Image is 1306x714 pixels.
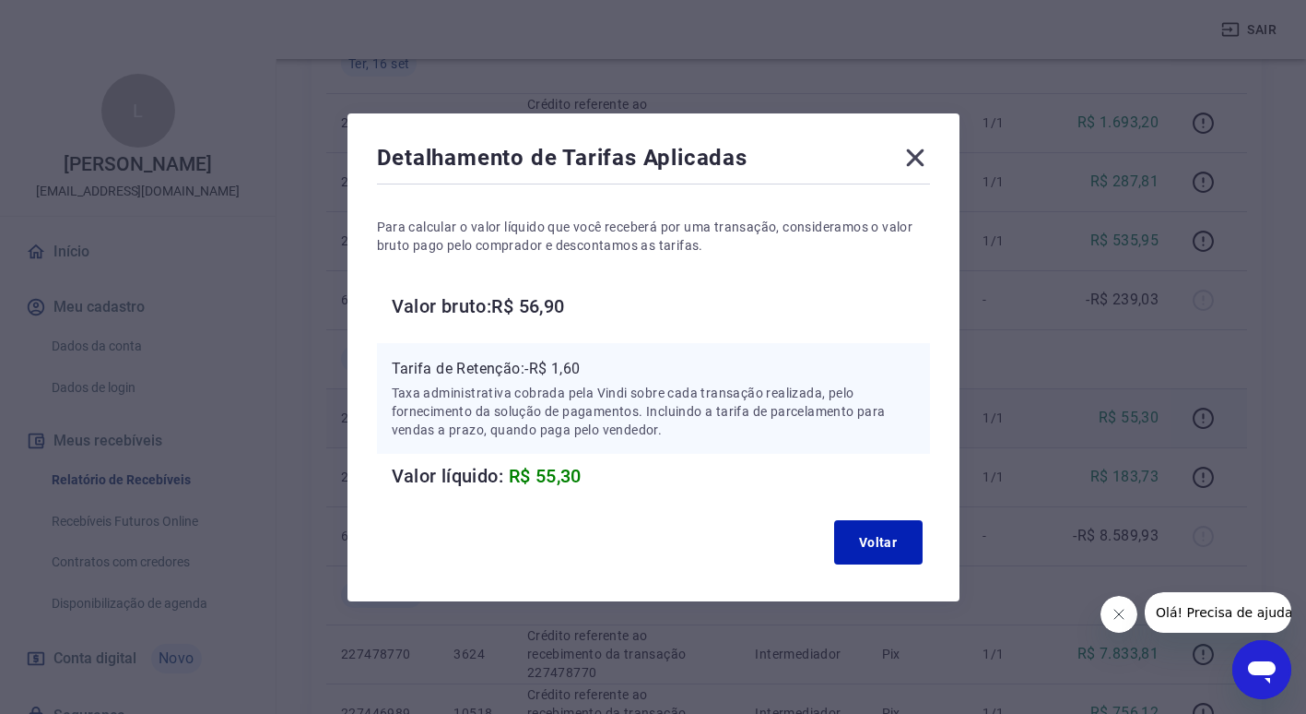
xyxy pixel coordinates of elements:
button: Voltar [834,520,923,565]
h6: Valor bruto: R$ 56,90 [392,292,930,321]
span: Olá! Precisa de ajuda? [11,13,155,28]
span: R$ 55,30 [509,465,582,487]
p: Para calcular o valor líquido que você receberá por uma transação, consideramos o valor bruto pag... [377,218,930,255]
iframe: Fechar mensagem [1100,596,1137,633]
p: Tarifa de Retenção: -R$ 1,60 [392,358,915,380]
div: Detalhamento de Tarifas Aplicadas [377,143,930,180]
iframe: Mensagem da empresa [1145,592,1291,633]
p: Taxa administrativa cobrada pela Vindi sobre cada transação realizada, pelo fornecimento da soluç... [392,384,915,439]
h6: Valor líquido: [392,461,930,491]
iframe: Botão para abrir a janela de mensagens [1232,640,1291,699]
